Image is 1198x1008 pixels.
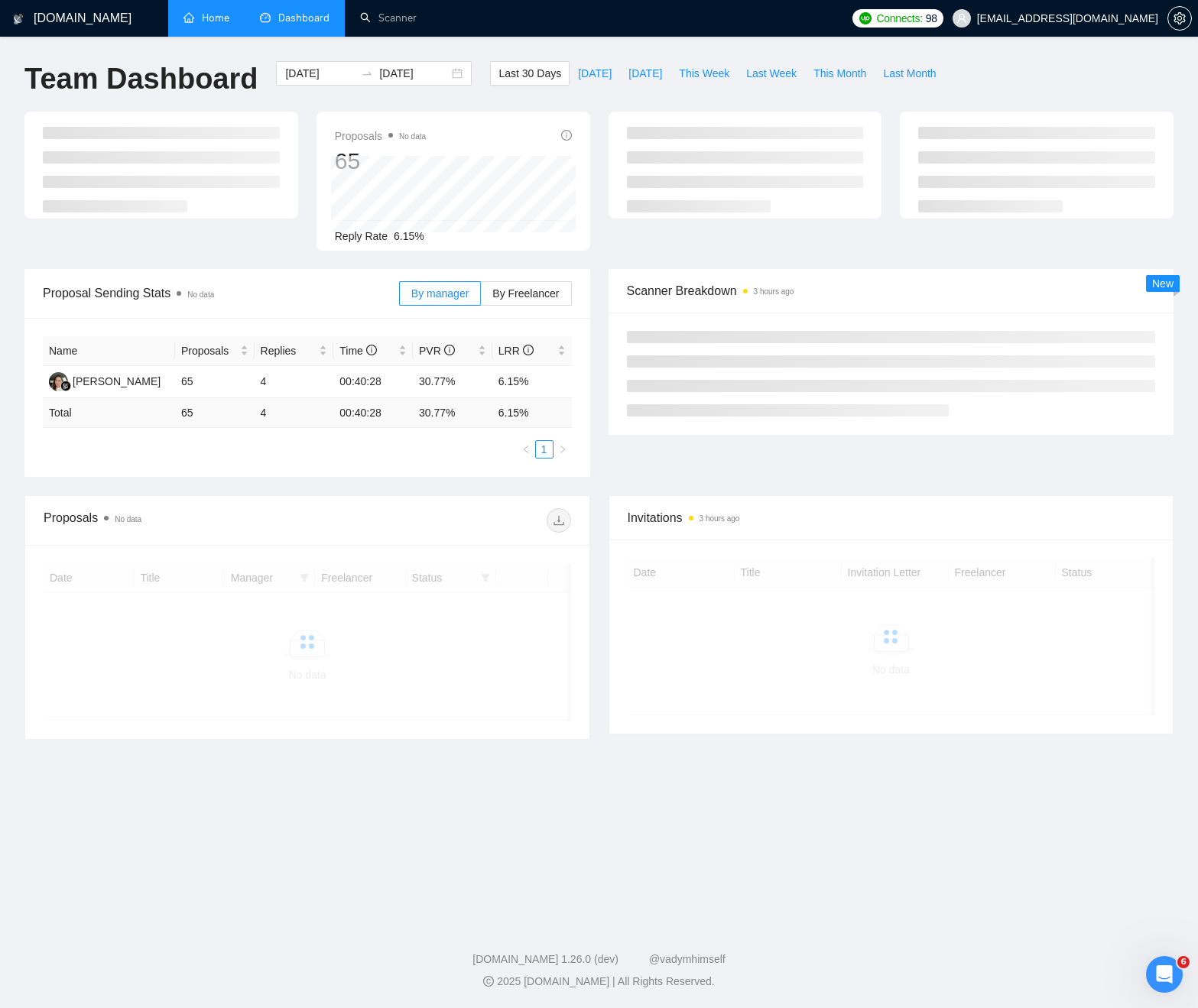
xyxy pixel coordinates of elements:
span: setting [1168,12,1191,24]
a: searchScanner [360,11,417,24]
button: [DATE] [570,61,620,86]
span: Proposals [335,127,426,145]
button: Last Month [875,61,944,86]
td: 00:40:28 [333,366,413,398]
img: website_grey.svg [24,40,37,52]
button: This Week [670,61,738,86]
span: Replies [261,342,317,359]
span: [DATE] [578,65,612,82]
img: logo [13,7,24,31]
span: [DATE] [628,65,662,82]
span: No data [187,290,214,299]
span: Scanner Breakdown [627,281,1156,300]
span: New [1152,277,1174,290]
li: Previous Page [517,440,535,459]
span: Last Month [883,65,936,82]
span: Connects: [876,10,922,27]
div: Proposals [44,508,307,533]
span: info-circle [561,130,572,141]
img: upwork-logo.png [859,12,872,24]
span: Last Week [746,65,797,82]
button: [DATE] [620,61,670,86]
span: 6.15% [394,230,424,242]
span: Proposals [181,342,237,359]
span: Reply Rate [335,230,388,242]
span: Dashboard [278,11,330,24]
span: LRR [498,345,534,357]
span: info-circle [523,345,534,355]
td: 00:40:28 [333,398,413,428]
span: copyright [483,976,494,987]
div: v 4.0.25 [43,24,75,37]
span: dashboard [260,12,271,23]
td: 6.15 % [492,398,572,428]
span: Proposal Sending Stats [43,284,399,303]
button: left [517,440,535,459]
span: PVR [419,345,455,357]
td: Total [43,398,175,428]
td: 30.77% [413,366,492,398]
span: 6 [1177,956,1190,968]
span: right [558,445,567,454]
span: Last 30 Days [498,65,561,82]
time: 3 hours ago [700,514,740,523]
td: 30.77 % [413,398,492,428]
button: Last 30 Days [490,61,570,86]
div: 2025 [DOMAIN_NAME] | All Rights Reserved. [12,974,1186,990]
span: left [521,445,531,454]
span: user [956,13,967,24]
a: LA[PERSON_NAME] [49,374,161,387]
div: [PERSON_NAME] [73,373,161,390]
th: Replies [255,336,334,366]
div: Domain: [DOMAIN_NAME] [40,40,168,52]
span: This Month [813,65,866,82]
span: This Week [679,65,729,82]
input: End date [379,65,449,82]
span: swap-right [361,67,373,79]
button: This Month [805,61,875,86]
img: LA [49,372,68,391]
span: 98 [926,10,937,27]
li: 1 [535,440,554,459]
span: to [361,67,373,79]
span: Invitations [628,508,1155,527]
iframe: Intercom live chat [1146,956,1183,993]
span: No data [399,132,426,141]
td: 4 [255,366,334,398]
div: Keywords by Traffic [169,90,258,100]
li: Next Page [554,440,572,459]
h1: Team Dashboard [24,61,258,97]
img: tab_keywords_by_traffic_grey.svg [152,89,164,101]
span: info-circle [444,345,455,355]
a: 1 [536,441,553,458]
span: Time [339,345,376,357]
span: No data [115,515,141,523]
img: gigradar-bm.png [60,381,71,391]
div: 65 [335,147,426,176]
a: homeHome [183,11,229,24]
button: Last Week [738,61,805,86]
a: [DOMAIN_NAME] 1.26.0 (dev) [472,953,618,965]
div: Domain Overview [58,90,137,100]
th: Name [43,336,175,366]
a: setting [1167,12,1192,24]
span: info-circle [366,345,377,355]
th: Proposals [175,336,255,366]
img: tab_domain_overview_orange.svg [41,89,54,101]
td: 4 [255,398,334,428]
span: By manager [411,287,469,300]
img: logo_orange.svg [24,24,37,37]
a: @vadymhimself [649,953,726,965]
td: 65 [175,366,255,398]
span: By Freelancer [492,287,559,300]
button: right [554,440,572,459]
td: 65 [175,398,255,428]
input: Start date [285,65,355,82]
button: setting [1167,6,1192,31]
td: 6.15% [492,366,572,398]
time: 3 hours ago [754,287,794,296]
